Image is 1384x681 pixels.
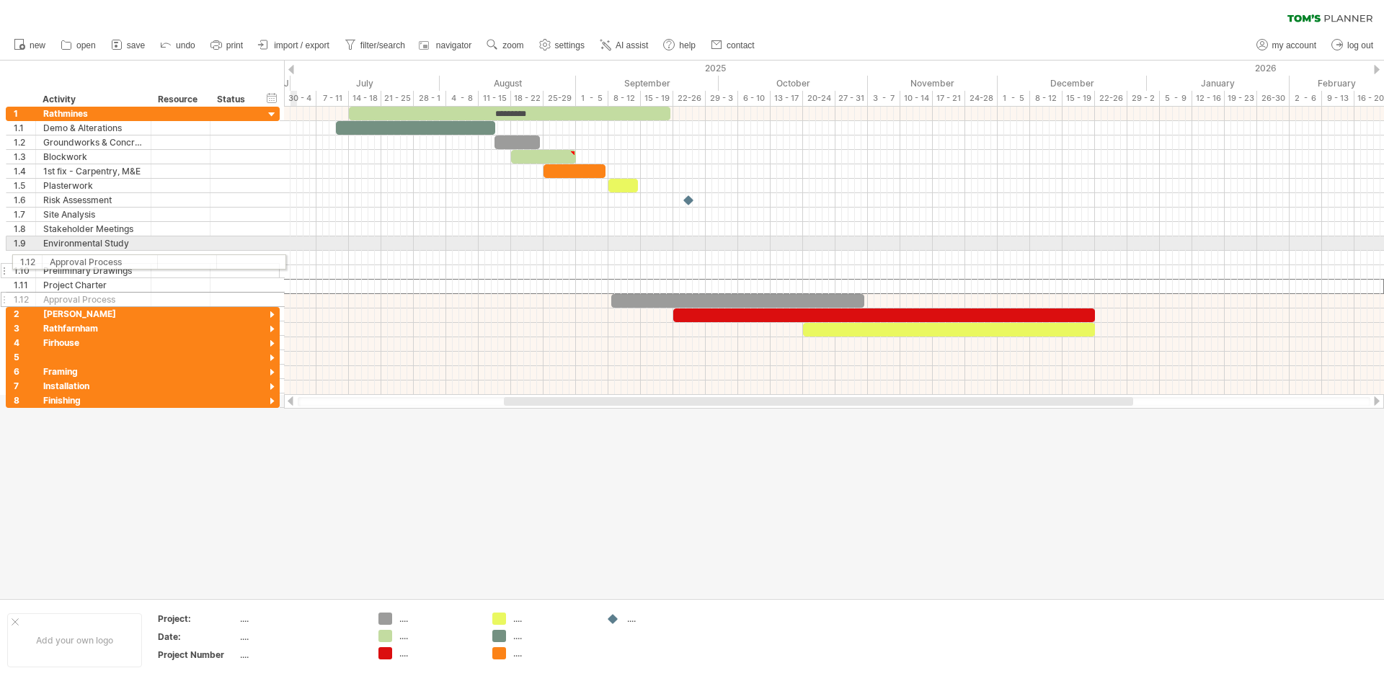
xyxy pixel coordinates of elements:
div: 7 - 11 [316,91,349,106]
a: contact [707,36,759,55]
div: 22-26 [673,91,706,106]
div: Blockwork [43,150,143,164]
div: 1 [14,107,35,120]
div: 29 - 2 [1127,91,1160,106]
div: 8 - 12 [1030,91,1063,106]
div: 29 - 3 [706,91,738,106]
div: 1.1 [14,121,35,135]
div: [PERSON_NAME] [43,307,143,321]
div: 13 - 17 [771,91,803,106]
div: Groundworks & Concrete [43,135,143,149]
div: 1 - 5 [576,91,608,106]
div: November 2025 [868,76,998,91]
div: 1st fix - Carpentry, M&E [43,164,143,178]
div: Finishing [43,393,143,407]
div: Risk Assessment [43,193,143,207]
div: Installation [43,379,143,393]
div: 21 - 25 [381,91,414,106]
div: July 2025 [290,76,440,91]
span: save [127,40,145,50]
div: Project Number [158,649,237,661]
div: 4 [14,336,35,350]
div: 1.8 [14,222,35,236]
a: print [207,36,247,55]
div: Environmental Study [43,236,143,250]
div: 19 - 23 [1225,91,1257,106]
div: 6 - 10 [738,91,771,106]
div: Demo & Alterations [43,121,143,135]
div: Resource [158,92,202,107]
a: new [10,36,50,55]
div: 1 - 5 [998,91,1030,106]
div: Date: [158,631,237,643]
div: 1.4 [14,164,35,178]
div: Add your own logo [7,613,142,667]
div: 12 - 16 [1192,91,1225,106]
div: 1.2 [14,135,35,149]
div: 3 - 7 [868,91,900,106]
div: .... [399,630,478,642]
div: 17 - 21 [933,91,965,106]
a: navigator [417,36,476,55]
div: 1.12 [14,293,35,306]
div: 24-28 [965,91,998,106]
span: navigator [436,40,471,50]
a: settings [536,36,589,55]
div: 10 - 14 [900,91,933,106]
div: .... [399,647,478,659]
div: 30 - 4 [284,91,316,106]
div: 1.11 [14,278,35,292]
a: AI assist [596,36,652,55]
span: import / export [274,40,329,50]
div: 7 [14,379,35,393]
a: help [660,36,700,55]
span: AI assist [616,40,648,50]
div: 1.10 [14,264,35,277]
a: save [107,36,149,55]
div: Stakeholder Meetings [43,222,143,236]
div: 1.5 [14,179,35,192]
div: Framing [43,365,143,378]
div: 1.3 [14,150,35,164]
span: open [76,40,96,50]
div: Activity [43,92,143,107]
span: settings [555,40,585,50]
div: .... [513,647,592,659]
div: 2 - 6 [1290,91,1322,106]
div: 8 [14,393,35,407]
div: Approval Process [43,293,143,306]
a: log out [1328,36,1378,55]
div: .... [627,613,706,625]
div: 20-24 [803,91,835,106]
div: .... [399,613,478,625]
div: 14 - 18 [349,91,381,106]
div: August 2025 [440,76,576,91]
span: filter/search [360,40,405,50]
span: print [226,40,243,50]
a: filter/search [341,36,409,55]
div: Project Charter [43,278,143,292]
a: open [57,36,100,55]
a: undo [156,36,200,55]
div: September 2025 [576,76,719,91]
div: 1.7 [14,208,35,221]
div: Rathfarnham [43,321,143,335]
div: 11 - 15 [479,91,511,106]
div: 15 - 19 [1063,91,1095,106]
span: contact [727,40,755,50]
span: log out [1347,40,1373,50]
div: .... [240,649,361,661]
div: 9 - 13 [1322,91,1354,106]
div: Plasterwork [43,179,143,192]
a: my account [1253,36,1321,55]
div: Rathmines [43,107,143,120]
div: 27 - 31 [835,91,868,106]
div: 5 - 9 [1160,91,1192,106]
span: my account [1272,40,1316,50]
div: 25-29 [544,91,576,106]
div: January 2026 [1147,76,1290,91]
span: undo [176,40,195,50]
div: 15 - 19 [641,91,673,106]
div: .... [513,613,592,625]
div: 8 - 12 [608,91,641,106]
